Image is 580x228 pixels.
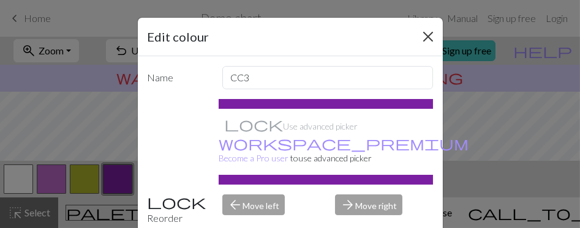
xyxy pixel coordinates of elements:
label: Name [140,66,216,89]
div: Reorder [140,194,216,226]
button: Close [418,27,438,46]
a: Become a Pro user [219,138,469,163]
h5: Edit colour [148,28,209,46]
span: workspace_premium [219,134,469,152]
small: to use advanced picker [219,138,469,163]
